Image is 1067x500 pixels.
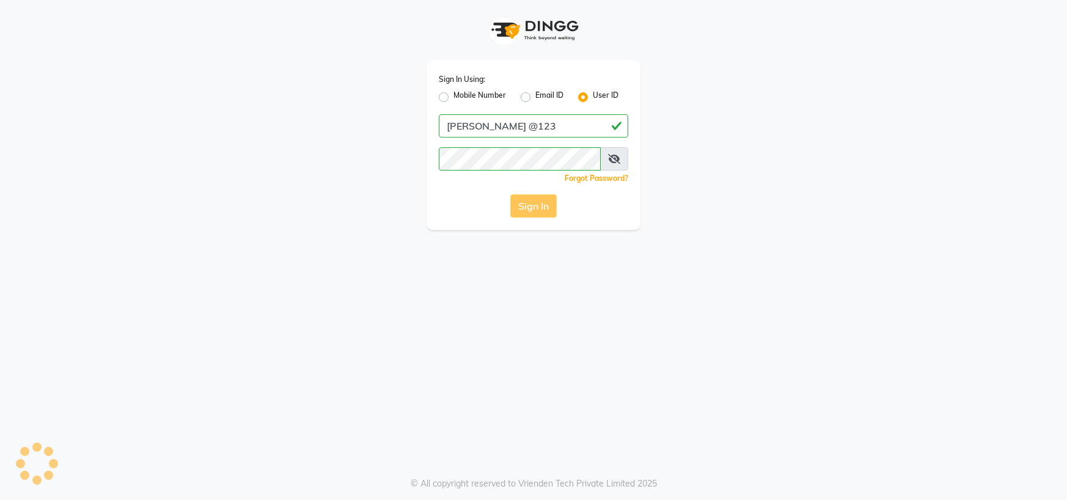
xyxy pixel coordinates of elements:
[453,90,506,105] label: Mobile Number
[593,90,618,105] label: User ID
[439,114,628,138] input: Username
[439,74,485,85] label: Sign In Using:
[565,174,628,183] a: Forgot Password?
[535,90,563,105] label: Email ID
[439,147,601,171] input: Username
[485,12,582,48] img: logo1.svg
